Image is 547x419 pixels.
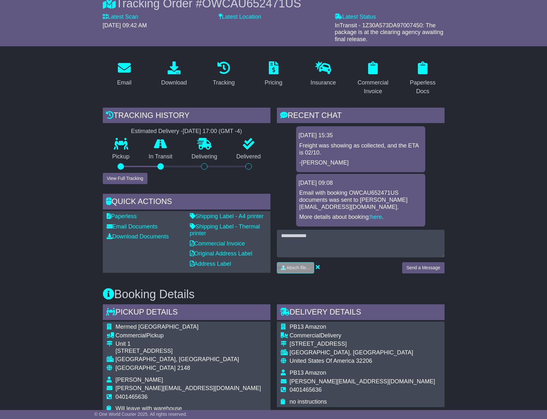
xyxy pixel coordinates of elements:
div: Pickup Details [103,304,270,322]
a: Paperless [107,213,137,219]
label: Latest Status [335,13,376,21]
span: Commercial [290,332,321,339]
p: In Transit [139,153,182,160]
a: Paperless Docs [401,59,445,98]
div: [DATE] 09:08 [299,180,423,187]
label: Latest Location [219,13,261,21]
div: Tracking history [103,108,270,125]
p: Delivering [182,153,227,160]
div: Unit 1 [116,341,261,348]
div: [GEOGRAPHIC_DATA], [GEOGRAPHIC_DATA] [116,356,261,363]
span: PB13 Amazon [290,324,326,330]
a: Pricing [260,59,287,89]
div: [GEOGRAPHIC_DATA], [GEOGRAPHIC_DATA] [290,349,435,356]
a: Tracking [208,59,239,89]
a: Download Documents [107,233,169,240]
a: Commercial Invoice [351,59,395,98]
a: Email Documents [107,223,158,230]
div: Delivery Details [277,304,445,322]
p: Freight was showing as collected, and the ETA is 02/10. [299,142,422,156]
p: Pickup [103,153,139,160]
div: Email [117,78,131,87]
p: Delivered [227,153,270,160]
span: United States Of America [290,358,355,364]
span: 2148 [177,365,190,371]
span: InTransit - 1Z30A573DA97007450: The package is at the clearing agency awaiting final release. [335,22,443,42]
div: Pickup [116,332,261,339]
a: Download [157,59,191,89]
div: RECENT CHAT [277,108,445,125]
p: -[PERSON_NAME] [299,159,422,166]
p: Email with booking OWCAU652471US documents was sent to [PERSON_NAME][EMAIL_ADDRESS][DOMAIN_NAME]. [299,190,422,210]
a: Address Label [190,261,231,267]
div: [STREET_ADDRESS] [290,341,435,348]
a: here [370,214,382,220]
a: Shipping Label - A4 printer [190,213,264,219]
span: no instructions [290,398,327,405]
span: [PERSON_NAME][EMAIL_ADDRESS][DOMAIN_NAME] [290,378,435,385]
div: [DATE] 17:00 (GMT -4) [183,128,242,135]
span: Commercial [116,332,146,339]
span: 0401465636 [290,387,322,393]
p: More details about booking: . [299,214,422,221]
span: 0401465636 [116,394,148,400]
span: Will leave with warehouse [116,405,182,412]
a: Email [113,59,136,89]
label: Latest Scan [103,13,138,21]
div: Quick Actions [103,194,270,211]
a: Commercial Invoice [190,240,245,247]
button: Send a Message [402,262,444,273]
div: Delivery [290,332,435,339]
span: [PERSON_NAME][EMAIL_ADDRESS][DOMAIN_NAME] [116,385,261,391]
span: [GEOGRAPHIC_DATA] [116,365,176,371]
a: Original Address Label [190,250,252,257]
div: Insurance [311,78,336,87]
span: © One World Courier 2025. All rights reserved. [94,412,187,417]
span: [PERSON_NAME] [116,377,163,383]
div: [STREET_ADDRESS] [116,348,261,355]
span: [DATE] 09:42 AM [103,22,147,29]
div: Tracking [213,78,234,87]
a: Insurance [306,59,340,89]
div: [DATE] 15:35 [299,132,423,139]
span: PB13 Amazon [290,370,326,376]
div: Download [161,78,187,87]
h3: Booking Details [103,288,445,301]
a: Shipping Label - Thermal printer [190,223,260,237]
button: View Full Tracking [103,173,147,184]
span: Mermed [GEOGRAPHIC_DATA] [116,324,199,330]
span: 32206 [356,358,372,364]
div: Commercial Invoice [356,78,391,96]
div: Paperless Docs [405,78,440,96]
div: Estimated Delivery - [103,128,270,135]
div: Pricing [265,78,282,87]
